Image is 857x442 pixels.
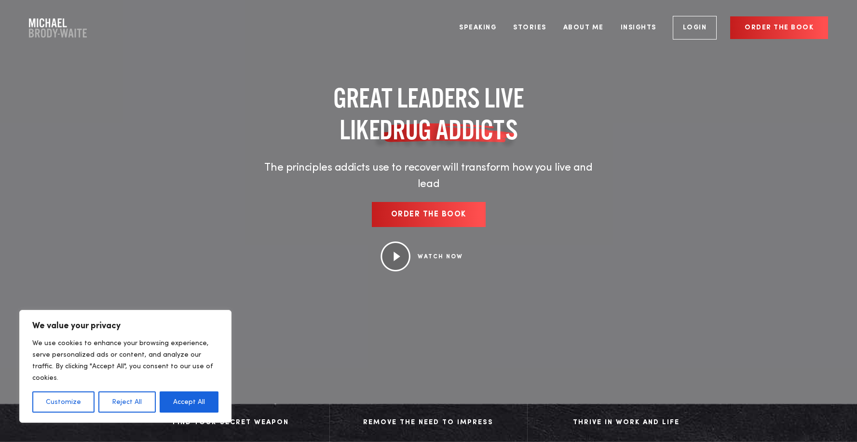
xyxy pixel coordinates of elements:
a: WATCH NOW [418,254,463,260]
h1: GREAT LEADERS LIVE LIKE [258,82,600,146]
p: We value your privacy [32,320,218,332]
span: DRUG ADDICTS [380,114,518,146]
a: Insights [613,10,664,46]
a: About Me [556,10,611,46]
p: We use cookies to enhance your browsing experience, serve personalized ads or content, and analyz... [32,337,218,384]
a: Order the book [372,202,486,227]
div: Find Your Secret Weapon [142,415,320,430]
div: Thrive in Work and Life [537,415,716,430]
div: Remove The Need to Impress [340,415,517,430]
button: Reject All [98,391,155,413]
button: Accept All [160,391,218,413]
span: Order the book [391,211,466,218]
button: Customize [32,391,95,413]
a: Speaking [452,10,503,46]
a: Company Logo Company Logo [29,18,87,38]
span: The principles addicts use to recover will transform how you live and lead [264,162,592,189]
a: Order the book [730,16,828,39]
a: Login [673,16,717,40]
div: We value your privacy [19,310,231,423]
a: Stories [506,10,554,46]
